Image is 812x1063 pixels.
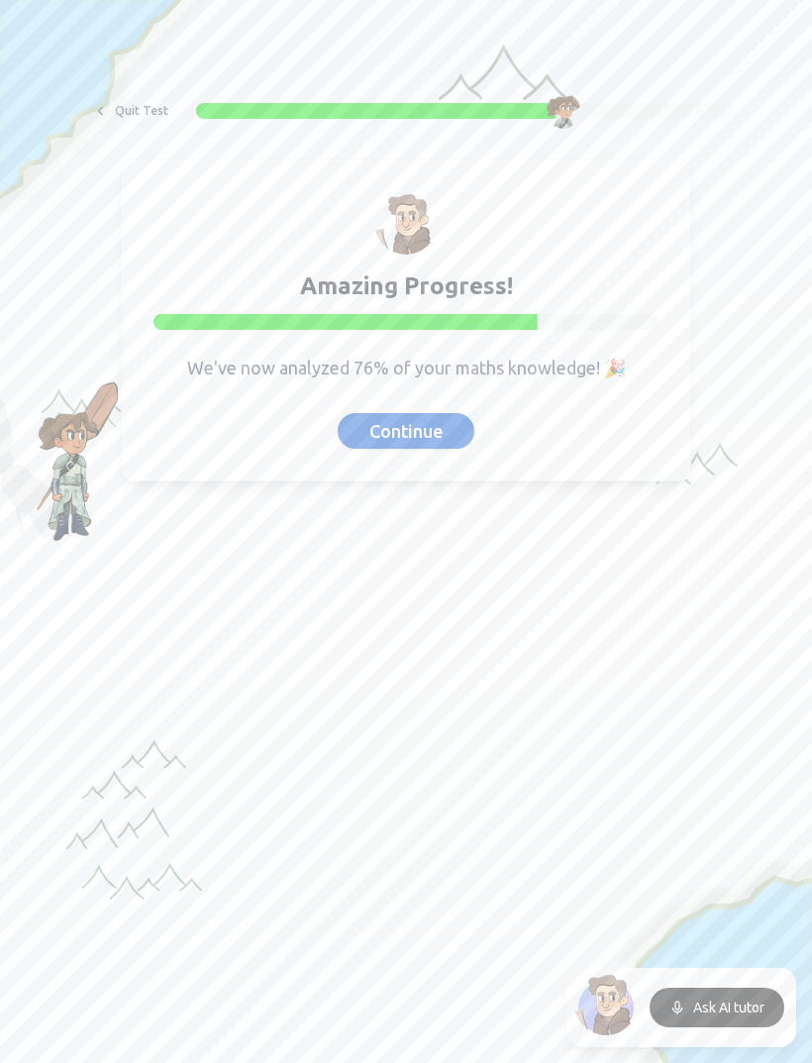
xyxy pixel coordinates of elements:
button: Continue [338,413,474,449]
img: North [374,191,438,255]
img: North [574,972,638,1035]
button: Ask AI tutor [650,988,784,1027]
h2: Amazing Progress! [153,270,659,302]
p: We've now analyzed 76% of your maths knowledge! 🎉 [153,354,659,381]
img: Character [546,93,581,129]
button: Quit Test [79,95,180,127]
